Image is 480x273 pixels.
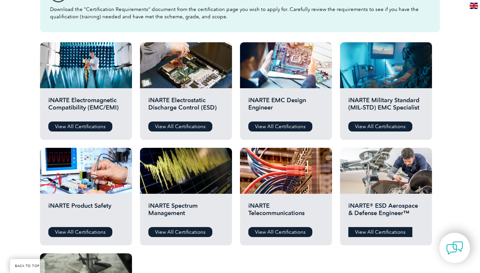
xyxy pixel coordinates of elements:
h2: iNARTE Electromagnetic Compatibility (EMC/EMI) [48,97,124,117]
a: View All Certifications [48,227,112,237]
h2: iNARTE® ESD Aerospace & Defense Engineer™ [348,202,424,222]
h2: iNARTE Military Standard (MIL-STD) EMC Specialist [348,97,424,117]
h2: iNARTE EMC Design Engineer [248,97,324,117]
img: contact-chat.png [446,240,463,256]
a: View All Certifications [48,122,112,132]
a: View All Certifications [148,122,212,132]
a: View All Certifications [348,122,412,132]
a: BACK TO TOP [10,259,45,273]
h2: iNARTE Spectrum Management [148,202,224,222]
a: View All Certifications [248,227,312,237]
h2: iNARTE Product Safety [48,202,124,222]
a: View All Certifications [248,122,312,132]
h2: iNARTE Electrostatic Discharge Control (ESD) [148,97,224,117]
a: View All Certifications [348,227,412,237]
a: View All Certifications [148,227,212,237]
img: en [470,3,478,9]
h2: iNARTE Telecommunications [248,202,324,222]
p: Download the “Certification Requirements” document from the certification page you wish to apply ... [50,6,430,20]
